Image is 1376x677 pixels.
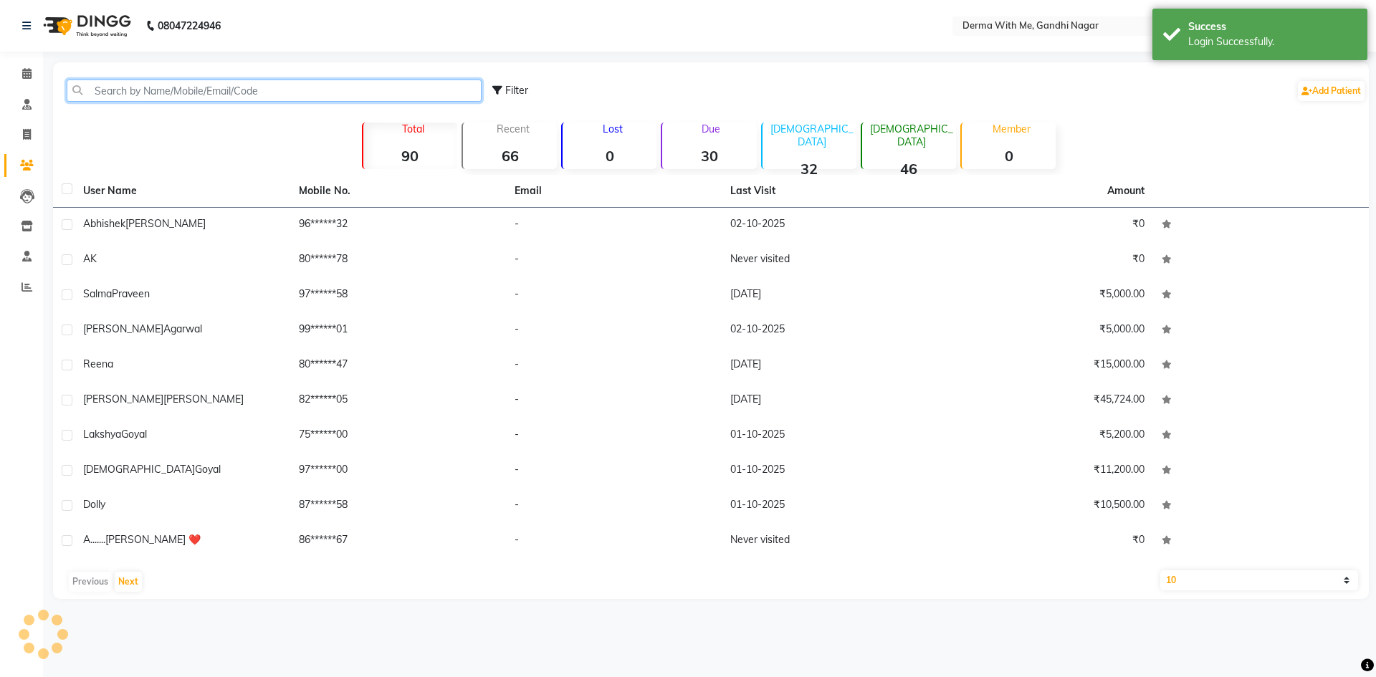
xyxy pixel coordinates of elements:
[763,160,856,178] strong: 32
[962,147,1056,165] strong: 0
[83,428,121,441] span: Lakshya
[83,357,113,370] span: Reena
[195,463,221,476] span: Goyal
[83,287,112,300] span: Salma
[506,175,722,208] th: Email
[937,348,1153,383] td: ₹15,000.00
[768,123,856,148] p: [DEMOGRAPHIC_DATA]
[1188,19,1357,34] div: Success
[83,252,97,265] span: AK
[505,84,528,97] span: Filter
[83,217,125,230] span: Abhishek
[937,383,1153,418] td: ₹45,724.00
[290,175,506,208] th: Mobile No.
[1188,34,1357,49] div: Login Successfully.
[506,418,722,453] td: -
[722,453,937,489] td: 01-10-2025
[967,123,1056,135] p: Member
[163,393,244,405] span: [PERSON_NAME]
[506,524,722,559] td: -
[83,322,163,335] span: [PERSON_NAME]
[83,498,105,511] span: Dolly
[112,287,150,300] span: Praveen
[937,243,1153,278] td: ₹0
[506,489,722,524] td: -
[506,278,722,313] td: -
[163,322,202,335] span: Agarwal
[83,463,195,476] span: [DEMOGRAPHIC_DATA]
[1099,175,1153,207] th: Amount
[369,123,457,135] p: Total
[722,383,937,418] td: [DATE]
[937,453,1153,489] td: ₹11,200.00
[937,524,1153,559] td: ₹0
[722,348,937,383] td: [DATE]
[722,278,937,313] td: [DATE]
[75,175,290,208] th: User Name
[506,243,722,278] td: -
[722,208,937,243] td: 02-10-2025
[506,313,722,348] td: -
[937,208,1153,243] td: ₹0
[463,147,557,165] strong: 66
[722,175,937,208] th: Last Visit
[862,160,956,178] strong: 46
[722,313,937,348] td: 02-10-2025
[506,453,722,489] td: -
[665,123,756,135] p: Due
[937,313,1153,348] td: ₹5,000.00
[868,123,956,148] p: [DEMOGRAPHIC_DATA]
[722,418,937,453] td: 01-10-2025
[568,123,656,135] p: Lost
[563,147,656,165] strong: 0
[937,418,1153,453] td: ₹5,200.00
[506,208,722,243] td: -
[158,6,221,46] b: 08047224946
[37,6,135,46] img: logo
[506,348,722,383] td: -
[121,428,147,441] span: Goyal
[506,383,722,418] td: -
[722,524,937,559] td: Never visited
[722,243,937,278] td: Never visited
[125,217,206,230] span: [PERSON_NAME]
[83,533,105,546] span: A.......
[83,393,163,405] span: [PERSON_NAME]
[937,278,1153,313] td: ₹5,000.00
[662,147,756,165] strong: 30
[105,533,201,546] span: [PERSON_NAME] ❤️
[1298,81,1365,101] a: Add Patient
[722,489,937,524] td: 01-10-2025
[937,489,1153,524] td: ₹10,500.00
[115,572,142,592] button: Next
[469,123,557,135] p: Recent
[363,147,457,165] strong: 90
[67,80,482,102] input: Search by Name/Mobile/Email/Code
